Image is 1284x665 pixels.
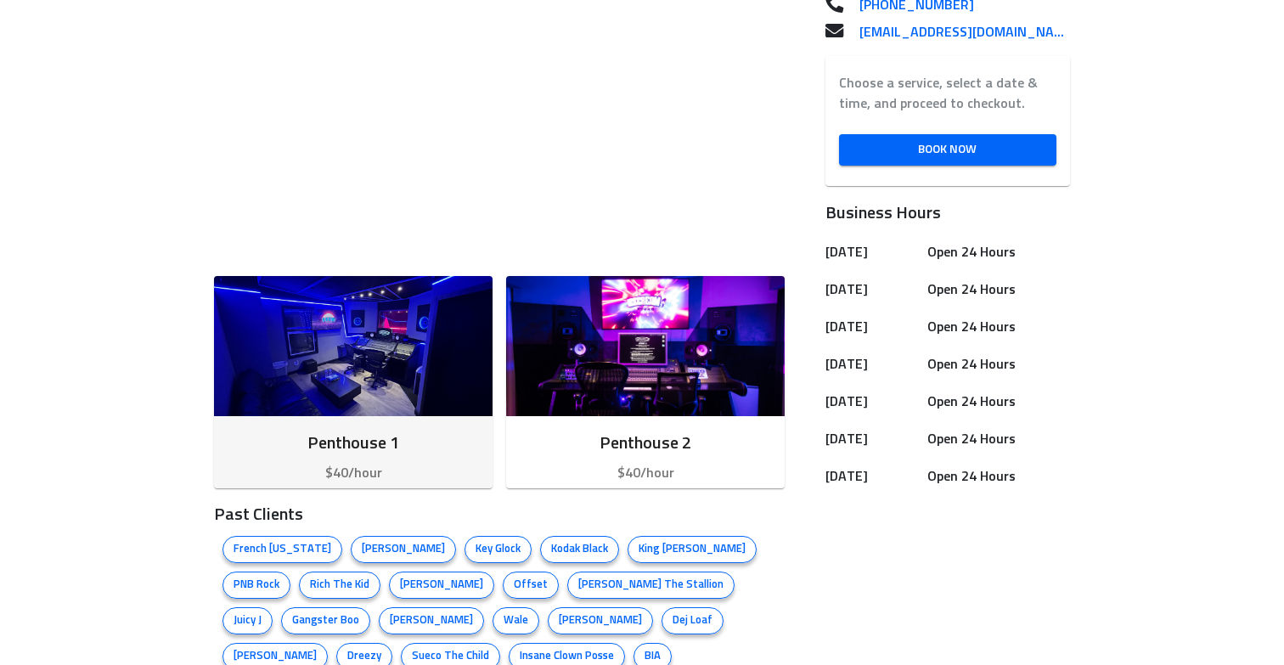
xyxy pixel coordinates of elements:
span: Book Now [853,139,1043,161]
h3: Past Clients [214,502,785,527]
span: Key Glock [465,541,531,558]
h6: Open 24 Hours [927,315,1063,339]
h6: [DATE] [825,465,921,488]
h6: [DATE] [825,352,921,376]
h6: Open 24 Hours [927,390,1063,414]
span: [PERSON_NAME] [380,612,483,629]
span: Insane Clown Posse [510,648,624,665]
span: [PERSON_NAME] The Stallion [568,577,734,594]
a: Book Now [839,134,1056,166]
h6: [DATE] [825,390,921,414]
span: [PERSON_NAME] [223,648,327,665]
h6: [DATE] [825,240,921,264]
span: Juicy J [223,612,272,629]
span: Kodak Black [541,541,618,558]
h6: Open 24 Hours [927,352,1063,376]
span: Gangster Boo [282,612,369,629]
h6: Open 24 Hours [927,278,1063,302]
h6: [DATE] [825,315,921,339]
button: Penthouse 1$40/hour [214,276,493,488]
p: $40/hour [520,463,771,483]
span: BIA [634,648,671,665]
h6: Open 24 Hours [927,240,1063,264]
h6: [DATE] [825,427,921,451]
button: Penthouse 2$40/hour [506,276,785,488]
span: [PERSON_NAME] [390,577,493,594]
span: Rich The Kid [300,577,380,594]
img: Room image [214,276,493,416]
h6: [DATE] [825,278,921,302]
a: [EMAIL_ADDRESS][DOMAIN_NAME] [846,22,1070,42]
label: Choose a service, select a date & time, and proceed to checkout. [839,73,1056,114]
h6: Penthouse 1 [228,430,479,457]
h6: Open 24 Hours [927,465,1063,488]
h6: Penthouse 2 [520,430,771,457]
p: $40/hour [228,463,479,483]
span: Sueco The Child [402,648,499,665]
span: Wale [493,612,538,629]
span: French [US_STATE] [223,541,341,558]
span: Dreezy [337,648,391,665]
span: [PERSON_NAME] [549,612,652,629]
h6: Open 24 Hours [927,427,1063,451]
span: King [PERSON_NAME] [628,541,756,558]
span: [PERSON_NAME] [352,541,455,558]
span: Dej Loaf [662,612,723,629]
img: Room image [506,276,785,416]
span: PNB Rock [223,577,290,594]
h6: Business Hours [825,200,1070,227]
span: Offset [504,577,558,594]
